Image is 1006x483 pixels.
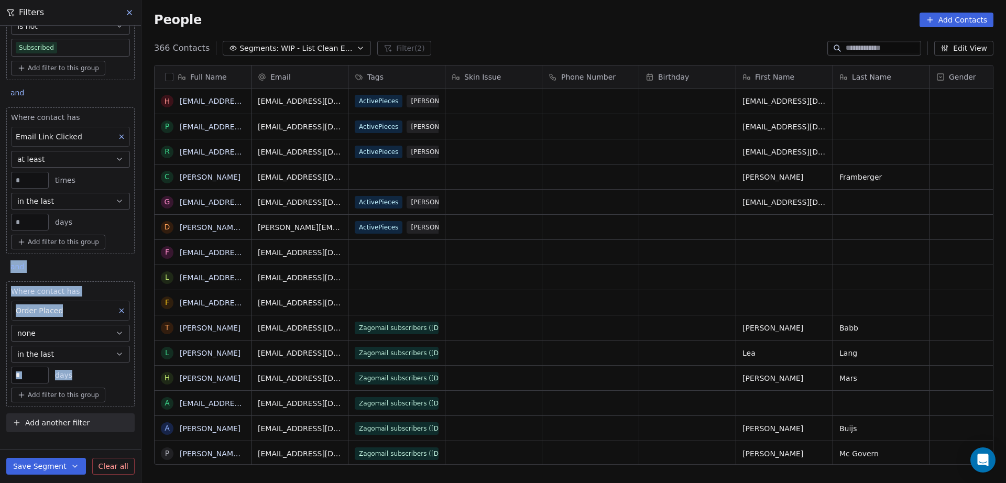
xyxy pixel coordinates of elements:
[258,348,342,358] span: [EMAIL_ADDRESS][DOMAIN_NAME]
[839,172,923,182] span: Framberger
[355,196,402,208] span: ActivePieces
[355,347,439,359] span: Zagomail subscribers ([DATE] Import)
[839,348,923,358] span: Lang
[355,95,402,107] span: ActivePieces
[180,123,308,131] a: [EMAIL_ADDRESS][DOMAIN_NAME]
[165,423,170,434] div: A
[542,65,639,88] div: Phone Number
[348,65,445,88] div: Tags
[355,447,439,460] span: Zagomail subscribers ([DATE] Import)
[742,348,826,358] span: Lea
[180,324,240,332] a: [PERSON_NAME]
[251,65,348,88] div: Email
[742,197,826,207] span: [EMAIL_ADDRESS][DOMAIN_NAME]
[165,171,170,182] div: C
[258,373,342,383] span: [EMAIL_ADDRESS][DOMAIN_NAME]
[407,146,485,158] span: [PERSON_NAME][URL]
[407,221,485,234] span: [PERSON_NAME][URL]
[742,172,826,182] span: [PERSON_NAME]
[154,42,210,54] span: 366 Contacts
[258,96,342,106] span: [EMAIL_ADDRESS][DOMAIN_NAME]
[742,96,826,106] span: [EMAIL_ADDRESS][DOMAIN_NAME]
[561,72,616,82] span: Phone Number
[355,221,402,234] span: ActivePieces
[355,422,439,435] span: Zagomail subscribers ([DATE] Import)
[165,196,170,207] div: g
[407,196,485,208] span: [PERSON_NAME][URL]
[658,72,689,82] span: Birthday
[355,397,439,410] span: Zagomail subscribers ([DATE] Import)
[165,398,170,409] div: a
[258,272,342,283] span: [EMAIL_ADDRESS][DOMAIN_NAME]
[154,12,202,28] span: People
[239,43,279,54] span: Segments:
[258,172,342,182] span: [EMAIL_ADDRESS][DOMAIN_NAME]
[180,374,240,382] a: [PERSON_NAME]
[258,247,342,258] span: [EMAIL_ADDRESS][DOMAIN_NAME]
[920,13,993,27] button: Add Contacts
[190,72,227,82] span: Full Name
[165,121,169,132] div: p
[180,273,308,282] a: [EMAIL_ADDRESS][DOMAIN_NAME]
[742,423,826,434] span: [PERSON_NAME]
[407,120,485,133] span: [PERSON_NAME][URL]
[258,448,342,459] span: [EMAIL_ADDRESS][DOMAIN_NAME]
[258,398,342,409] span: [EMAIL_ADDRESS][DOMAIN_NAME]
[165,96,170,107] div: h
[270,72,291,82] span: Email
[180,198,308,206] a: [EMAIL_ADDRESS][DOMAIN_NAME]
[258,423,342,434] span: [EMAIL_ADDRESS][DOMAIN_NAME]
[180,248,308,257] a: [EMAIL_ADDRESS][DOMAIN_NAME]
[165,448,169,459] div: P
[355,372,439,385] span: Zagomail subscribers ([DATE] Import)
[180,424,240,433] a: [PERSON_NAME]
[180,97,308,105] a: [EMAIL_ADDRESS][DOMAIN_NAME]
[165,272,169,283] div: l
[180,449,269,458] a: [PERSON_NAME] Govern
[934,41,993,56] button: Edit View
[839,423,923,434] span: Buijs
[639,65,736,88] div: Birthday
[180,223,430,232] a: [PERSON_NAME][EMAIL_ADDRESS][PERSON_NAME][DOMAIN_NAME]
[742,373,826,383] span: [PERSON_NAME]
[180,299,308,307] a: [EMAIL_ADDRESS][DOMAIN_NAME]
[258,323,342,333] span: [EMAIL_ADDRESS][DOMAIN_NAME]
[367,72,384,82] span: Tags
[742,323,826,333] span: [PERSON_NAME]
[949,72,976,82] span: Gender
[970,447,996,473] div: Open Intercom Messenger
[180,148,308,156] a: [EMAIL_ADDRESS][DOMAIN_NAME]
[258,147,342,157] span: [EMAIL_ADDRESS][DOMAIN_NAME]
[742,122,826,132] span: [EMAIL_ADDRESS][DOMAIN_NAME]
[407,95,485,107] span: [PERSON_NAME][URL]
[445,65,542,88] div: Skin Issue
[833,65,930,88] div: Last Name
[281,43,354,54] span: WIP - List Clean Exclusions
[377,41,431,56] button: Filter(2)
[258,197,342,207] span: [EMAIL_ADDRESS][DOMAIN_NAME]
[258,298,342,308] span: [EMAIL_ADDRESS][DOMAIN_NAME]
[165,347,169,358] div: L
[355,322,439,334] span: Zagomail subscribers ([DATE] Import)
[155,65,251,88] div: Full Name
[165,322,170,333] div: T
[165,372,170,383] div: H
[742,448,826,459] span: [PERSON_NAME]
[839,448,923,459] span: Mc Govern
[155,89,251,465] div: grid
[180,173,240,181] a: [PERSON_NAME]
[464,72,501,82] span: Skin Issue
[258,122,342,132] span: [EMAIL_ADDRESS][DOMAIN_NAME]
[839,373,923,383] span: Mars
[165,146,170,157] div: r
[165,222,170,233] div: d
[180,399,308,408] a: [EMAIL_ADDRESS][DOMAIN_NAME]
[258,222,342,233] span: [PERSON_NAME][EMAIL_ADDRESS][PERSON_NAME][DOMAIN_NAME]
[355,146,402,158] span: ActivePieces
[755,72,794,82] span: First Name
[839,323,923,333] span: Babb
[852,72,891,82] span: Last Name
[180,349,240,357] a: [PERSON_NAME]
[355,120,402,133] span: ActivePieces
[742,147,826,157] span: [EMAIL_ADDRESS][DOMAIN_NAME]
